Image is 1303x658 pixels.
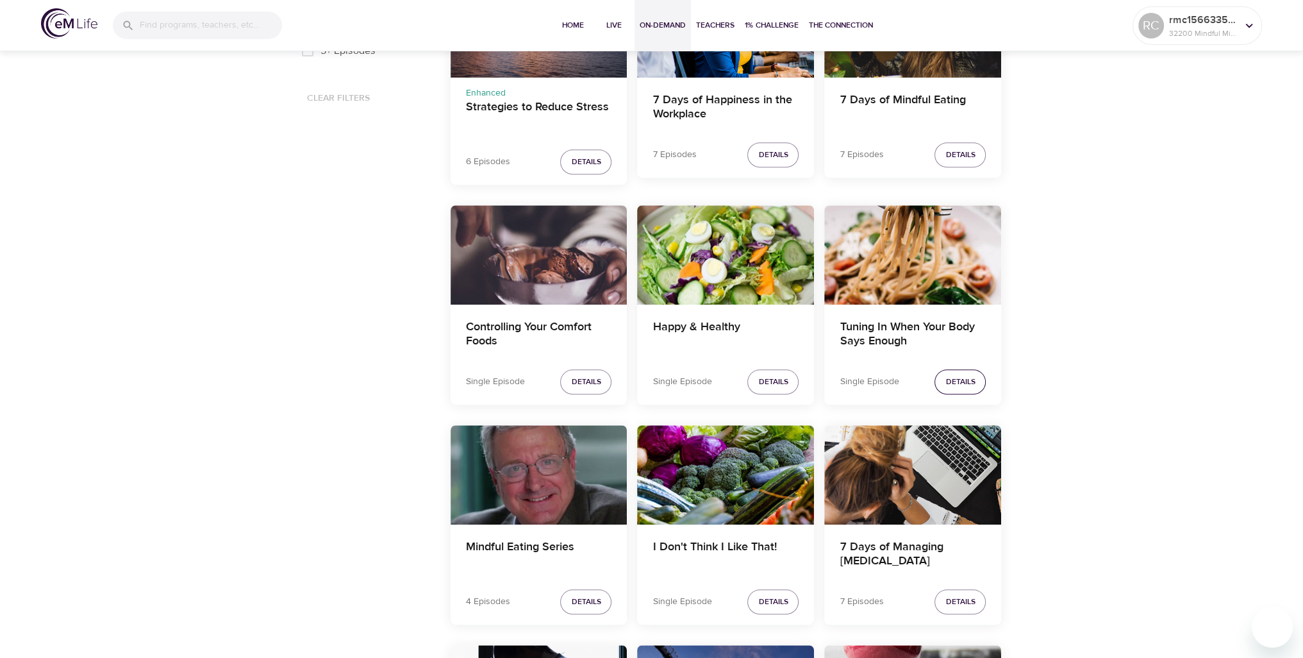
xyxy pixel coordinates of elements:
button: Details [747,142,799,167]
span: Details [758,148,788,162]
p: Single Episode [652,595,711,609]
span: Details [571,595,601,609]
p: Single Episode [840,375,899,389]
p: 32200 Mindful Minutes [1169,28,1237,39]
button: Mindful Eating Series [451,425,627,525]
span: Details [945,148,975,162]
span: Home [558,19,588,32]
button: 7 Days of Managing Workplace Stress [824,425,1001,525]
h4: 7 Days of Managing [MEDICAL_DATA] [840,540,986,571]
button: Details [560,589,611,614]
span: Details [758,375,788,389]
button: Details [934,589,986,614]
p: 7 Episodes [840,595,883,609]
button: Details [934,142,986,167]
img: logo [41,8,97,38]
p: 6 Episodes [466,155,510,169]
p: Single Episode [652,375,711,389]
p: 4 Episodes [466,595,510,609]
button: Details [560,149,611,174]
span: Details [945,595,975,609]
h4: 7 Days of Mindful Eating [840,93,986,124]
button: Details [747,369,799,394]
button: Tuning In When Your Body Says Enough [824,205,1001,305]
p: rmc1566335135 [1169,12,1237,28]
h4: Strategies to Reduce Stress [466,100,612,131]
iframe: Button to launch messaging window [1252,607,1293,648]
div: RC [1138,13,1164,38]
span: Enhanced [466,87,506,99]
span: Details [945,375,975,389]
h4: Tuning In When Your Body Says Enough [840,320,986,351]
button: Controlling Your Comfort Foods [451,205,627,305]
span: Details [571,155,601,169]
h4: I Don't Think I Like That! [652,540,799,571]
button: Happy & Healthy [637,205,814,305]
button: Details [934,369,986,394]
span: On-Demand [640,19,686,32]
button: Details [560,369,611,394]
span: 1% Challenge [745,19,799,32]
h4: Mindful Eating Series [466,540,612,571]
span: The Connection [809,19,873,32]
button: Details [747,589,799,614]
p: 7 Episodes [840,148,883,162]
button: I Don't Think I Like That! [637,425,814,525]
span: Details [758,595,788,609]
span: Live [599,19,629,32]
p: Single Episode [466,375,525,389]
span: Details [571,375,601,389]
h4: Controlling Your Comfort Foods [466,320,612,351]
h4: 7 Days of Happiness in the Workplace [652,93,799,124]
p: 7 Episodes [652,148,696,162]
span: Teachers [696,19,734,32]
h4: Happy & Healthy [652,320,799,351]
input: Find programs, teachers, etc... [140,12,282,39]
